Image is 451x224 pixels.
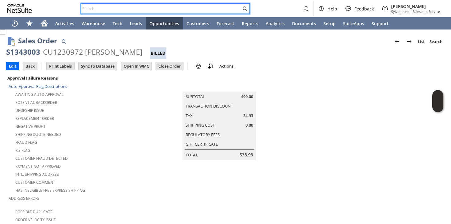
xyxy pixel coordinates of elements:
a: SuiteApps [339,17,368,29]
a: Documents [288,17,320,29]
span: Customers [187,21,209,26]
a: Forecast [213,17,238,29]
input: Open In WMC [121,62,152,70]
a: Home [37,17,52,29]
a: Analytics [262,17,288,29]
a: Subtotal [186,94,205,99]
a: Regulatory Fees [186,132,220,137]
a: Customers [183,17,213,29]
a: Customer Comment [15,180,55,185]
div: Billed [150,47,166,59]
span: Opportunities [149,21,179,26]
span: Documents [292,21,316,26]
svg: Search [241,5,249,12]
caption: Summary [183,82,256,92]
a: Awaiting Auto-Approval [15,92,64,97]
a: Order Velocity Issue [15,217,56,222]
a: Shipping Quote Needed [15,132,61,137]
img: Next [406,38,413,45]
a: Fraud Flag [15,140,37,145]
div: S1343003 [6,47,40,57]
span: [PERSON_NAME] [391,3,440,9]
img: print.svg [195,62,202,70]
a: Tax [186,113,193,118]
a: Intl. Shipping Address [15,172,59,177]
span: 0.00 [245,122,253,128]
span: Forecast [217,21,234,26]
input: Search [81,5,241,12]
span: Setup [323,21,336,26]
a: Has Ineligible Free Express Shipping [15,188,85,193]
svg: Home [40,20,48,27]
svg: logo [7,4,32,13]
span: Activities [55,21,74,26]
a: Actions [217,63,236,69]
span: Feedback [354,6,374,12]
span: 533.93 [240,152,253,158]
iframe: Click here to launch Oracle Guided Learning Help Panel [432,90,443,112]
span: Reports [242,21,258,26]
span: Sylvane Inc [391,9,409,14]
span: Oracle Guided Learning Widget. To move around, please hold and drag [432,101,443,112]
a: Auto-Approval Flag Descriptions [9,84,67,89]
svg: Recent Records [11,20,18,27]
a: List [415,37,427,46]
img: Quick Find [60,38,67,45]
input: Print Labels [47,62,74,70]
a: Transaction Discount [186,103,233,109]
span: Analytics [266,21,285,26]
div: Shortcuts [22,17,37,29]
a: Negative Profit [15,124,46,129]
span: Help [327,6,337,12]
a: Potential Backorder [15,100,57,105]
a: Activities [52,17,78,29]
a: Address Errors [9,196,40,201]
img: add-record.svg [207,62,214,70]
a: Reports [238,17,262,29]
a: Leads [126,17,146,29]
a: Recent Records [7,17,22,29]
a: Payment not approved [15,164,61,169]
a: Search [427,37,445,46]
a: Replacement Order [15,116,54,121]
div: Approval Failure Reasons [6,74,142,82]
a: Shipping Cost [186,122,215,128]
a: Customer Fraud Detected [15,156,68,161]
img: Previous [393,38,401,45]
a: Possible Duplicate [15,209,52,214]
a: Setup [320,17,339,29]
a: RIS flag [15,148,30,153]
svg: Shortcuts [26,20,33,27]
input: Close Order [156,62,183,70]
a: Warehouse [78,17,109,29]
span: Support [372,21,389,26]
h1: Sales Order [18,36,57,46]
span: SuiteApps [343,21,364,26]
span: 499.00 [241,94,253,100]
input: Edit [6,62,19,70]
span: Tech [113,21,122,26]
a: Total [186,152,198,158]
div: CU1230972 [PERSON_NAME] [43,47,142,57]
a: Opportunities [146,17,183,29]
input: Sync To Database [79,62,117,70]
span: 34.93 [243,113,253,119]
span: Warehouse [82,21,105,26]
span: Sales and Service [413,9,440,14]
a: Gift Certificate [186,141,218,147]
a: Dropship Issue [15,108,44,113]
input: Back [23,62,37,70]
a: Support [368,17,392,29]
a: Tech [109,17,126,29]
span: - [410,9,411,14]
span: Leads [130,21,142,26]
